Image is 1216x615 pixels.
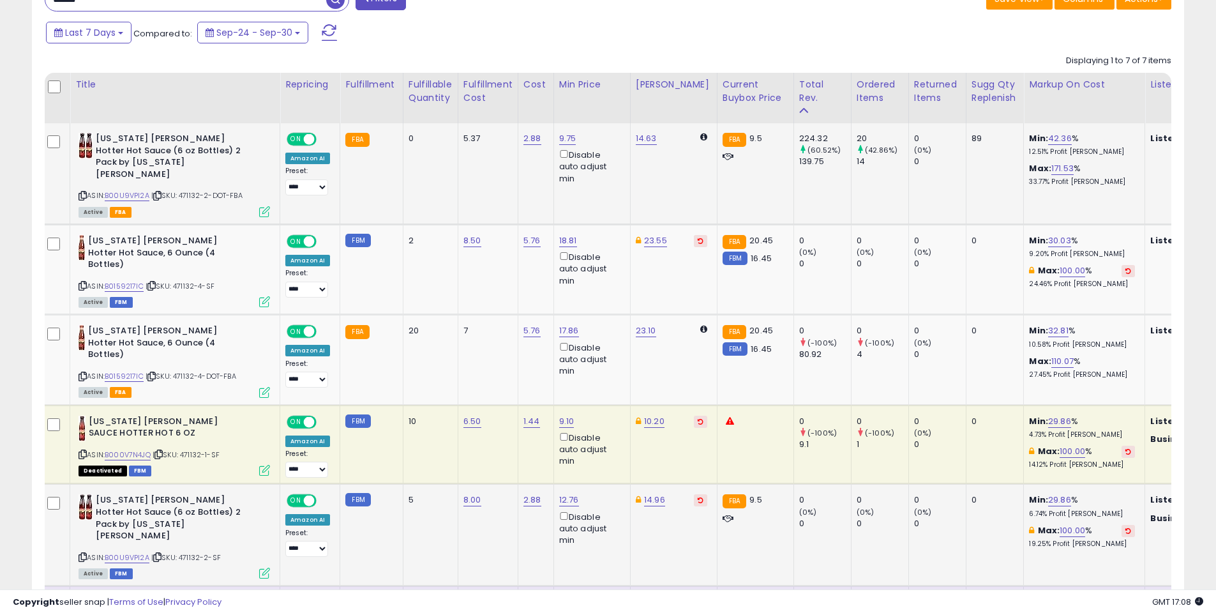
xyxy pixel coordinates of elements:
[1029,370,1135,379] p: 27.45% Profit [PERSON_NAME]
[723,494,746,508] small: FBA
[1029,415,1048,427] b: Min:
[749,132,762,144] span: 9.5
[1150,132,1208,144] b: Listed Price:
[1038,524,1060,536] b: Max:
[146,371,236,381] span: | SKU: 471132-4-DOT-FBA
[723,252,747,265] small: FBM
[1029,540,1135,549] p: 19.25% Profit [PERSON_NAME]
[914,133,966,144] div: 0
[559,78,625,91] div: Min Price
[523,78,548,91] div: Cost
[216,26,292,39] span: Sep-24 - Sep-30
[914,78,961,105] div: Returned Items
[1029,132,1048,144] b: Min:
[1029,178,1135,186] p: 33.77% Profit [PERSON_NAME]
[807,428,837,438] small: (-100%)
[972,325,1014,337] div: 0
[799,258,851,270] div: 0
[857,133,908,144] div: 20
[1029,356,1135,379] div: %
[749,324,773,337] span: 20.45
[151,552,221,563] span: | SKU: 471132-2-SF
[288,236,304,247] span: ON
[1048,494,1071,506] a: 29.86
[1029,235,1135,259] div: %
[1029,265,1135,289] div: %
[79,133,93,158] img: 51A9rF3W8LL._SL40_.jpg
[288,496,304,506] span: ON
[644,494,665,506] a: 14.96
[1029,494,1048,506] b: Min:
[914,235,966,247] div: 0
[409,78,453,105] div: Fulfillable Quantity
[1029,510,1135,519] p: 6.74% Profit [PERSON_NAME]
[285,167,330,195] div: Preset:
[315,326,335,337] span: OFF
[857,416,908,427] div: 0
[523,494,541,506] a: 2.88
[799,247,817,257] small: (0%)
[345,78,397,91] div: Fulfillment
[285,360,330,388] div: Preset:
[644,415,664,428] a: 10.20
[13,596,59,608] strong: Copyright
[345,133,369,147] small: FBA
[88,325,243,364] b: [US_STATE] [PERSON_NAME] Hotter Hot Sauce, 6 Ounce (4 Bottles)
[105,190,149,201] a: B00U9VPI2A
[1029,133,1135,156] div: %
[105,281,144,292] a: B0159217IC
[315,134,335,145] span: OFF
[46,22,131,43] button: Last 7 Days
[857,494,908,506] div: 0
[857,518,908,529] div: 0
[1150,494,1208,506] b: Listed Price:
[559,494,579,506] a: 12.76
[1029,494,1135,518] div: %
[914,428,932,438] small: (0%)
[463,494,481,506] a: 8.00
[523,132,541,145] a: 2.88
[79,466,127,476] span: All listings that are unavailable for purchase on Amazon for any reason other than out-of-stock
[88,235,243,274] b: [US_STATE] [PERSON_NAME] Hotter Hot Sauce, 6 Ounce (4 Bottles)
[146,281,214,291] span: | SKU: 471132-4-SF
[857,258,908,270] div: 0
[285,529,330,558] div: Preset:
[914,349,966,360] div: 0
[857,235,908,247] div: 0
[288,416,304,427] span: ON
[865,145,897,155] small: (42.86%)
[79,133,270,216] div: ASIN:
[749,234,773,247] span: 20.45
[109,596,163,608] a: Terms of Use
[749,494,762,506] span: 9.5
[644,234,667,247] a: 23.55
[559,510,620,547] div: Disable auto adjust min
[463,415,481,428] a: 6.50
[857,156,908,167] div: 14
[1038,445,1060,457] b: Max:
[1029,430,1135,439] p: 4.73% Profit [PERSON_NAME]
[914,507,932,517] small: (0%)
[1029,250,1135,259] p: 9.20% Profit [PERSON_NAME]
[751,252,772,264] span: 16.45
[65,26,116,39] span: Last 7 Days
[799,325,851,337] div: 0
[79,416,86,441] img: 313GCrvtNwL._SL40_.jpg
[799,78,846,105] div: Total Rev.
[1029,280,1135,289] p: 24.46% Profit [PERSON_NAME]
[914,145,932,155] small: (0%)
[865,338,894,348] small: (-100%)
[1060,524,1085,537] a: 100.00
[285,269,330,298] div: Preset:
[1029,162,1051,174] b: Max:
[1150,324,1208,337] b: Listed Price:
[799,439,851,450] div: 9.1
[799,507,817,517] small: (0%)
[79,297,108,308] span: All listings currently available for purchase on Amazon
[79,207,108,218] span: All listings currently available for purchase on Amazon
[79,325,270,396] div: ASIN:
[110,568,133,579] span: FBM
[1048,415,1071,428] a: 29.86
[96,133,251,183] b: [US_STATE] [PERSON_NAME] Hotter Hot Sauce (6 oz Bottles) 2 Pack by [US_STATE] [PERSON_NAME]
[1029,416,1135,439] div: %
